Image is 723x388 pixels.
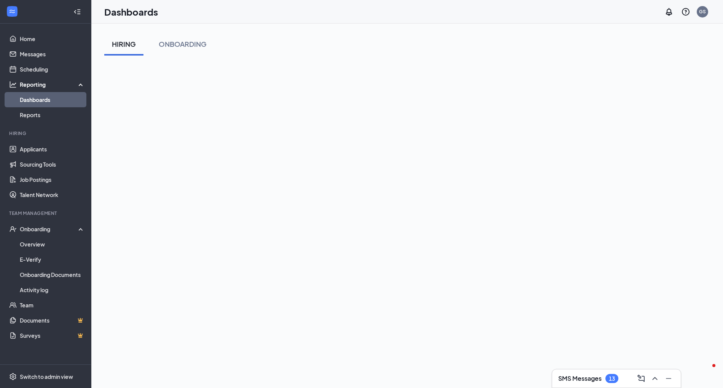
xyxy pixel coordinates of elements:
svg: WorkstreamLogo [8,8,16,15]
a: Activity log [20,282,85,297]
a: Home [20,31,85,46]
div: Team Management [9,210,83,216]
div: Hiring [9,130,83,137]
svg: Analysis [9,81,17,88]
div: 13 [609,375,615,382]
a: Job Postings [20,172,85,187]
a: Messages [20,46,85,62]
a: Team [20,297,85,313]
a: DocumentsCrown [20,313,85,328]
a: Talent Network [20,187,85,202]
div: GS [699,8,706,15]
div: ONBOARDING [159,39,207,49]
h3: SMS Messages [558,374,602,383]
svg: ComposeMessage [637,374,646,383]
svg: Settings [9,373,17,380]
button: ComposeMessage [635,372,647,385]
a: SurveysCrown [20,328,85,343]
a: Overview [20,237,85,252]
iframe: Intercom live chat [697,362,715,380]
svg: ChevronUp [650,374,659,383]
button: Minimize [662,372,675,385]
svg: QuestionInfo [681,7,690,16]
svg: UserCheck [9,225,17,233]
svg: Notifications [664,7,674,16]
svg: Minimize [664,374,673,383]
a: Scheduling [20,62,85,77]
div: HIRING [112,39,136,49]
div: Reporting [20,81,85,88]
svg: Collapse [73,8,81,16]
div: Onboarding [20,225,78,233]
a: Reports [20,107,85,122]
div: Switch to admin view [20,373,73,380]
a: E-Verify [20,252,85,267]
a: Applicants [20,142,85,157]
a: Sourcing Tools [20,157,85,172]
h1: Dashboards [104,5,158,18]
a: Onboarding Documents [20,267,85,282]
button: ChevronUp [649,372,661,385]
a: Dashboards [20,92,85,107]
